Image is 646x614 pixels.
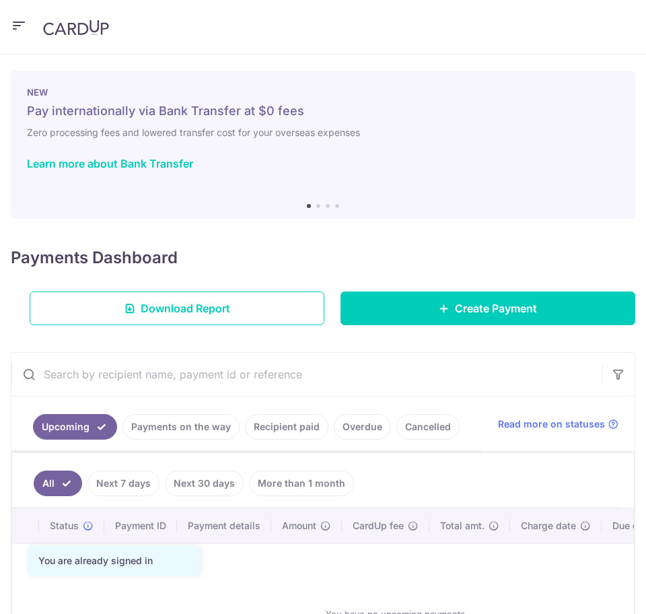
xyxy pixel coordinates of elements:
a: Payments on the way [122,414,240,440]
a: Next 30 days [165,471,244,496]
span: Total amt. [440,519,485,533]
h4: Payments Dashboard [11,246,178,270]
span: Status [50,519,79,533]
span: Read more on statuses [498,417,605,431]
a: All [34,471,82,496]
a: Read more on statuses [498,417,618,431]
input: Search by recipient name, payment id or reference [11,353,602,396]
a: Upcoming [33,414,117,440]
div: You are already signed in [38,554,188,568]
span: Charge date [521,519,576,533]
a: Create Payment [340,292,635,325]
p: NEW [27,87,619,98]
a: Recipient paid [245,414,328,440]
img: CardUp [43,20,109,36]
span: Amount [282,519,316,533]
h5: Pay internationally via Bank Transfer at $0 fees [27,103,619,119]
a: Download Report [30,292,324,325]
a: More than 1 month [249,471,354,496]
th: Payment ID [104,508,177,543]
h6: Zero processing fees and lowered transfer cost for your overseas expenses [27,125,619,141]
a: Overdue [334,414,391,440]
a: Cancelled [396,414,460,440]
span: Download Report [141,300,230,316]
a: Next 7 days [87,471,159,496]
th: Payment details [177,508,271,543]
span: Create Payment [455,300,537,316]
a: Learn more about Bank Transfer [27,157,193,170]
span: CardUp fee [353,519,404,533]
